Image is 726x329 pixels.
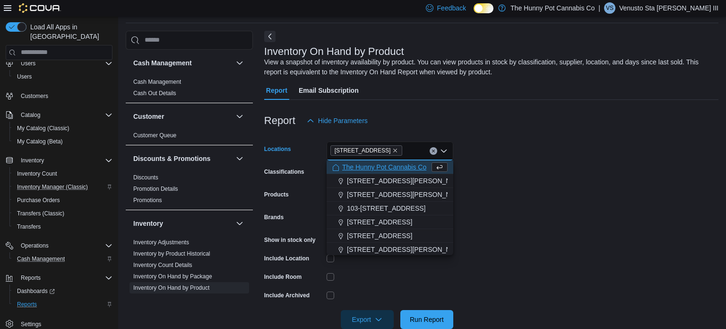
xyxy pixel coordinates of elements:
[234,111,245,122] button: Customer
[2,57,116,70] button: Users
[335,146,391,155] span: [STREET_ADDRESS]
[13,181,92,193] a: Inventory Manager (Classic)
[19,3,61,13] img: Cova
[17,183,88,191] span: Inventory Manager (Classic)
[133,197,162,204] a: Promotions
[346,310,388,329] span: Export
[13,168,112,179] span: Inventory Count
[21,60,35,67] span: Users
[330,145,403,156] span: 2173 Yonge St
[347,176,467,186] span: [STREET_ADDRESS][PERSON_NAME]
[17,155,112,166] span: Inventory
[264,57,714,77] div: View a snapshot of inventory availability by product. You can view products in stock by classific...
[13,285,59,297] a: Dashboards
[341,310,394,329] button: Export
[606,2,614,14] span: VS
[9,285,116,298] a: Dashboards
[392,148,398,153] button: Remove 2173 Yonge St from selection in this group
[264,46,404,57] h3: Inventory On Hand by Product
[13,221,44,232] a: Transfers
[430,147,437,155] button: Clear input
[347,231,412,240] span: [STREET_ADDRESS]
[264,292,310,299] label: Include Archived
[13,136,67,147] a: My Catalog (Beta)
[13,253,112,265] span: Cash Management
[303,111,372,130] button: Hide Parameters
[2,108,116,122] button: Catalog
[133,262,192,268] a: Inventory Count Details
[21,157,44,164] span: Inventory
[9,122,116,135] button: My Catalog (Classic)
[133,58,232,68] button: Cash Management
[13,168,61,179] a: Inventory Count
[133,261,192,269] span: Inventory Count Details
[17,272,112,284] span: Reports
[9,70,116,83] button: Users
[126,172,253,210] div: Discounts & Promotions
[17,196,60,204] span: Purchase Orders
[264,273,302,281] label: Include Room
[21,111,40,119] span: Catalog
[234,153,245,164] button: Discounts & Promotions
[9,167,116,180] button: Inventory Count
[9,207,116,220] button: Transfers (Classic)
[21,242,49,249] span: Operations
[342,162,426,172] span: The Hunny Pot Cannabis Co
[133,285,209,291] a: Inventory On Hand by Product
[133,132,176,139] span: Customer Queue
[133,250,210,257] a: Inventory by Product Historical
[133,90,176,97] a: Cash Out Details
[13,123,112,134] span: My Catalog (Classic)
[234,218,245,229] button: Inventory
[17,109,112,121] span: Catalog
[2,89,116,103] button: Customers
[17,90,52,102] a: Customers
[264,168,304,176] label: Classifications
[13,285,112,297] span: Dashboards
[17,109,44,121] button: Catalog
[437,3,466,13] span: Feedback
[126,130,253,145] div: Customer
[133,154,210,163] h3: Discounts & Promotions
[21,320,41,328] span: Settings
[26,22,112,41] span: Load All Apps in [GEOGRAPHIC_DATA]
[17,90,112,102] span: Customers
[327,202,453,215] button: 103-[STREET_ADDRESS]
[17,240,112,251] span: Operations
[17,240,52,251] button: Operations
[17,301,37,308] span: Reports
[13,221,112,232] span: Transfers
[9,180,116,194] button: Inventory Manager (Classic)
[327,160,453,174] button: The Hunny Pot Cannabis Co
[234,57,245,69] button: Cash Management
[13,71,35,82] a: Users
[133,154,232,163] button: Discounts & Promotions
[264,255,309,262] label: Include Location
[133,295,190,303] span: Inventory Transactions
[13,208,68,219] a: Transfers (Classic)
[440,147,448,155] button: Close list of options
[17,255,65,263] span: Cash Management
[17,170,57,178] span: Inventory Count
[327,243,453,257] button: [STREET_ADDRESS][PERSON_NAME]
[347,245,467,254] span: [STREET_ADDRESS][PERSON_NAME]
[327,215,453,229] button: [STREET_ADDRESS]
[13,299,41,310] a: Reports
[9,194,116,207] button: Purchase Orders
[17,73,32,80] span: Users
[327,229,453,243] button: [STREET_ADDRESS]
[264,115,295,126] h3: Report
[21,274,41,282] span: Reports
[264,31,276,42] button: Next
[318,116,368,125] span: Hide Parameters
[133,273,212,280] span: Inventory On Hand by Package
[13,71,112,82] span: Users
[264,236,316,244] label: Show in stock only
[133,89,176,97] span: Cash Out Details
[13,136,112,147] span: My Catalog (Beta)
[299,81,359,100] span: Email Subscription
[510,2,595,14] p: The Hunny Pot Cannabis Co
